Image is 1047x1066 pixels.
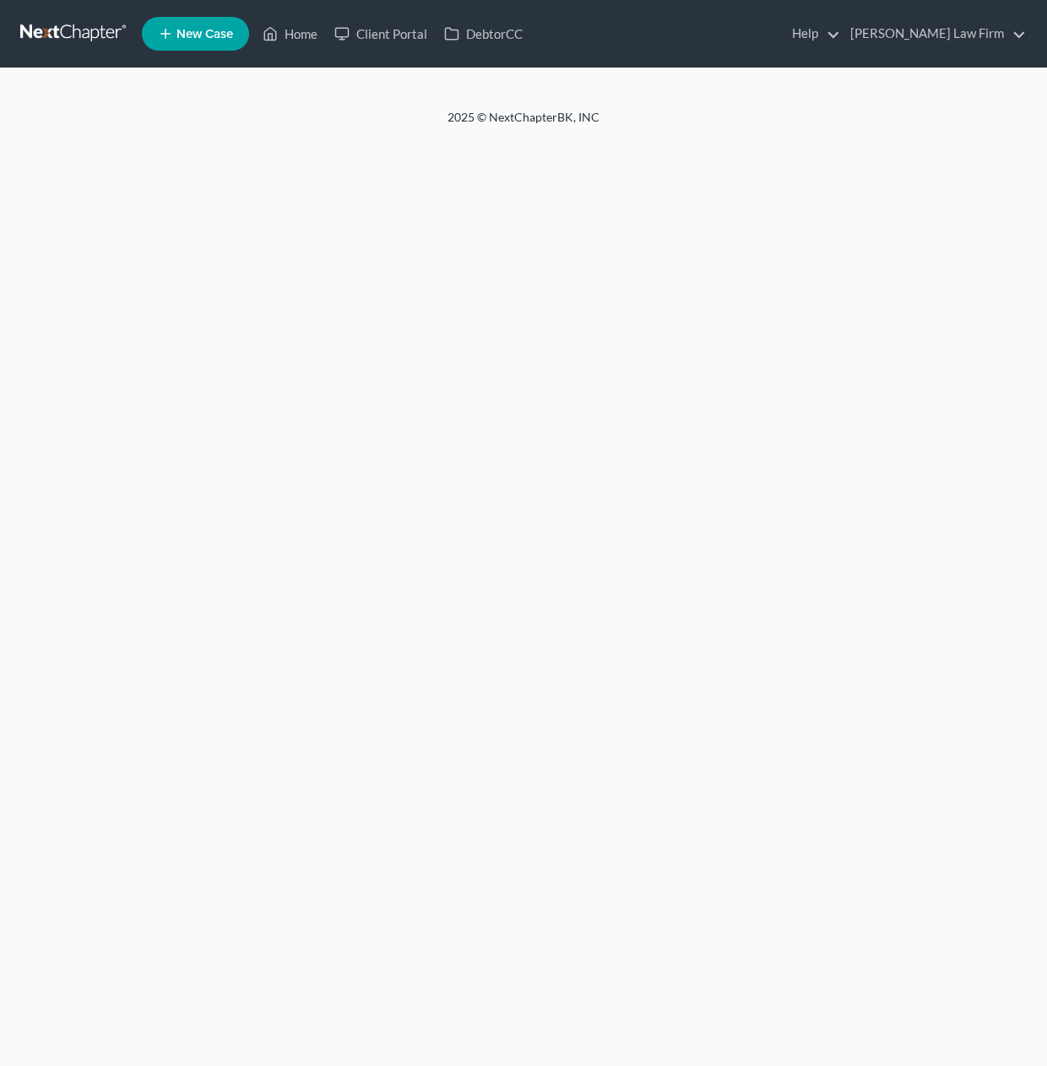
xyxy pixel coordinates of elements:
a: DebtorCC [436,19,531,49]
a: [PERSON_NAME] Law Firm [842,19,1026,49]
a: Client Portal [326,19,436,49]
a: Help [784,19,840,49]
div: 2025 © NextChapterBK, INC [42,109,1005,139]
new-legal-case-button: New Case [142,17,249,51]
a: Home [254,19,326,49]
